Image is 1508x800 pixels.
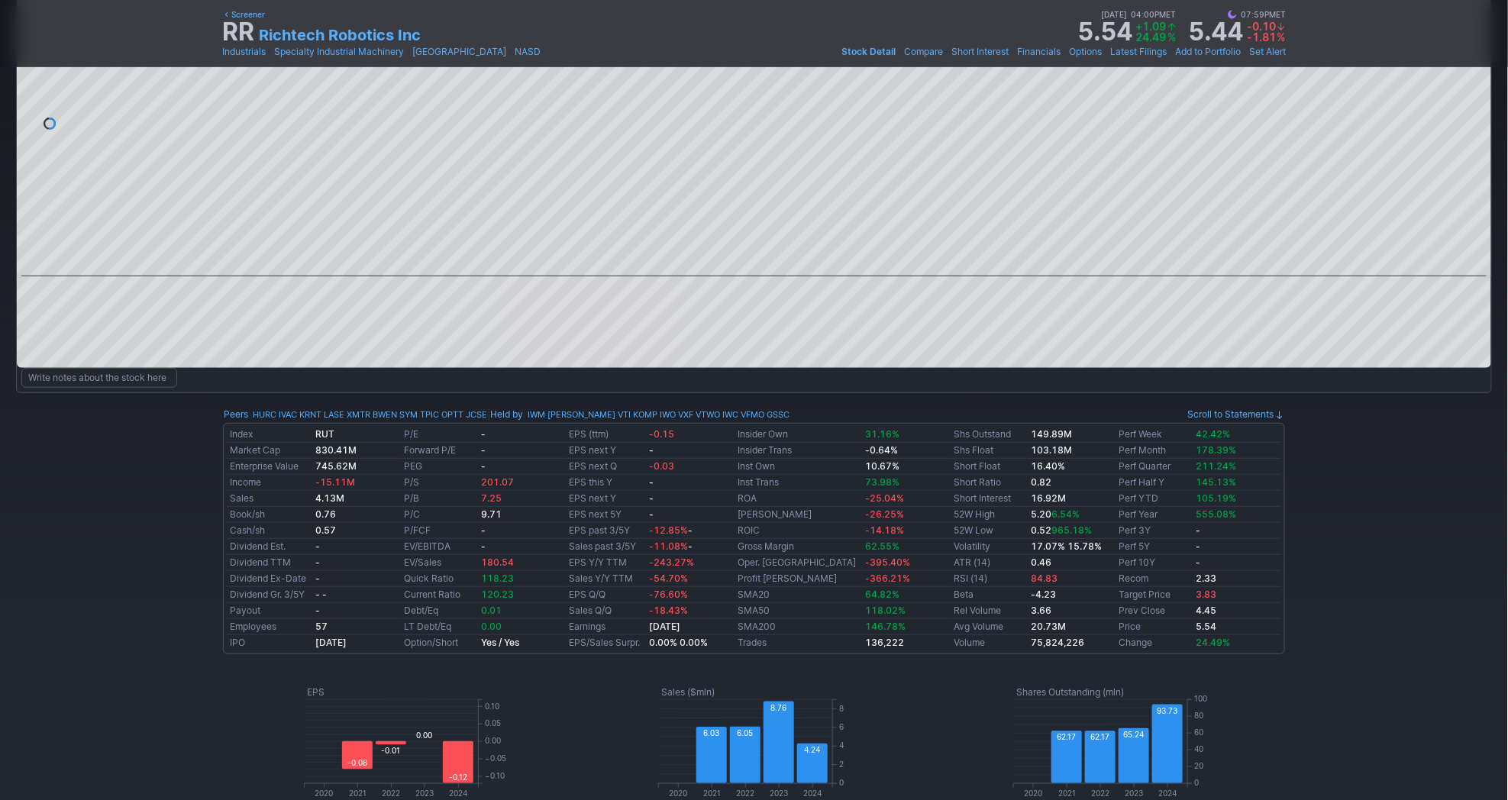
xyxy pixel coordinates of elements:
a: NASD [515,44,541,60]
text: -0.01 [382,747,401,756]
span: 07:59PM ET [1228,8,1286,21]
td: LT Debt/Eq [401,619,478,635]
b: 0.52 [1031,524,1092,536]
span: • [1242,44,1248,60]
text: EPS [307,686,325,698]
span: 178.39% [1196,444,1236,456]
td: Debt/Eq [401,603,478,619]
span: • [945,44,950,60]
span: 24.49 [1136,31,1167,44]
a: IWC [722,407,738,422]
small: - [650,524,693,536]
text: 6 [839,722,844,731]
a: IWM [528,407,545,422]
b: 745.62M [315,460,357,472]
text: 2024 [450,789,468,798]
span: 201.07 [481,476,514,488]
td: Dividend TTM [227,555,312,571]
a: 16.92M [1031,492,1066,504]
text: 0.05 [485,719,501,728]
td: Perf 3Y [1116,523,1193,539]
td: Perf Quarter [1116,459,1193,475]
div: : [224,407,487,422]
td: Perf Week [1116,427,1193,443]
td: Sales Y/Y TTM [566,571,646,587]
b: 4.45 [1196,605,1216,616]
span: 146.78% [865,621,906,632]
a: 2.33 [1196,573,1216,584]
b: - [481,428,486,440]
a: 0.82 [1031,476,1051,488]
text: 0 [839,779,844,788]
span: -18.43% [650,605,689,616]
td: Sales Q/Q [566,603,646,619]
text: 2023 [416,789,434,798]
text: 2020 [315,789,334,798]
span: -11.08% [650,540,689,552]
td: Beta [951,587,1028,603]
a: Earnings [569,621,605,632]
td: SMA20 [735,587,862,603]
a: JCSE [466,407,487,422]
span: • [508,44,513,60]
span: -0.15 [650,428,675,440]
td: ROIC [735,523,862,539]
b: 3.66 [1031,605,1051,616]
a: KRNT [299,407,321,422]
span: -54.70% [650,573,689,584]
td: EV/Sales [401,555,478,571]
a: XMTR [347,407,370,422]
text: 60 [1194,728,1203,737]
span: • [897,44,903,60]
text: 4 [839,741,844,750]
text: 2023 [1125,789,1143,798]
text: 6.05 [738,728,754,737]
b: - [315,556,320,568]
span: -0.03 [650,460,675,472]
td: EPS Q/Q [566,587,646,603]
b: 20.73M [1031,621,1066,632]
span: • [1010,44,1016,60]
text: 100 [1194,695,1207,704]
text: 2022 [1091,789,1109,798]
span: 0.00 [481,621,502,632]
span: 42.42% [1196,428,1230,440]
a: Richtech Robotics Inc [259,24,421,46]
text: Sales ($mln) [661,686,715,698]
span: 6.54% [1051,508,1080,520]
td: EPS next Q [566,459,646,475]
text: 2022 [383,789,401,798]
span: • [1062,44,1067,60]
a: Short Float [954,460,1000,472]
b: - [315,573,320,584]
text: 6.03 [704,728,720,737]
span: 555.08% [1196,508,1236,520]
td: Insider Trans [735,443,862,459]
a: 0.00% 0.00% [650,637,709,648]
small: - [650,540,693,552]
a: Peers [224,408,248,420]
span: 118.02% [865,605,906,616]
b: - [1196,556,1200,568]
a: Short Interest [954,492,1011,504]
span: • [405,44,411,60]
td: EPS Y/Y TTM [566,555,646,571]
td: IPO [227,635,312,651]
h1: RR [222,20,254,44]
td: EPS past 3/5Y [566,523,646,539]
b: 5.20 [1031,508,1080,520]
strong: 5.44 [1189,20,1244,44]
td: Dividend Gr. 3/5Y [227,587,312,603]
a: 3.83 [1196,589,1216,600]
span: Stock Detail [841,46,896,57]
a: Stock Detail [841,44,896,60]
text: 2022 [737,789,755,798]
a: Specialty Industrial Machinery [274,44,404,60]
span: % [1167,31,1176,44]
b: - [481,460,486,472]
span: -395.40% [865,556,910,568]
td: Perf 5Y [1116,539,1193,555]
text: 2 [839,760,844,769]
